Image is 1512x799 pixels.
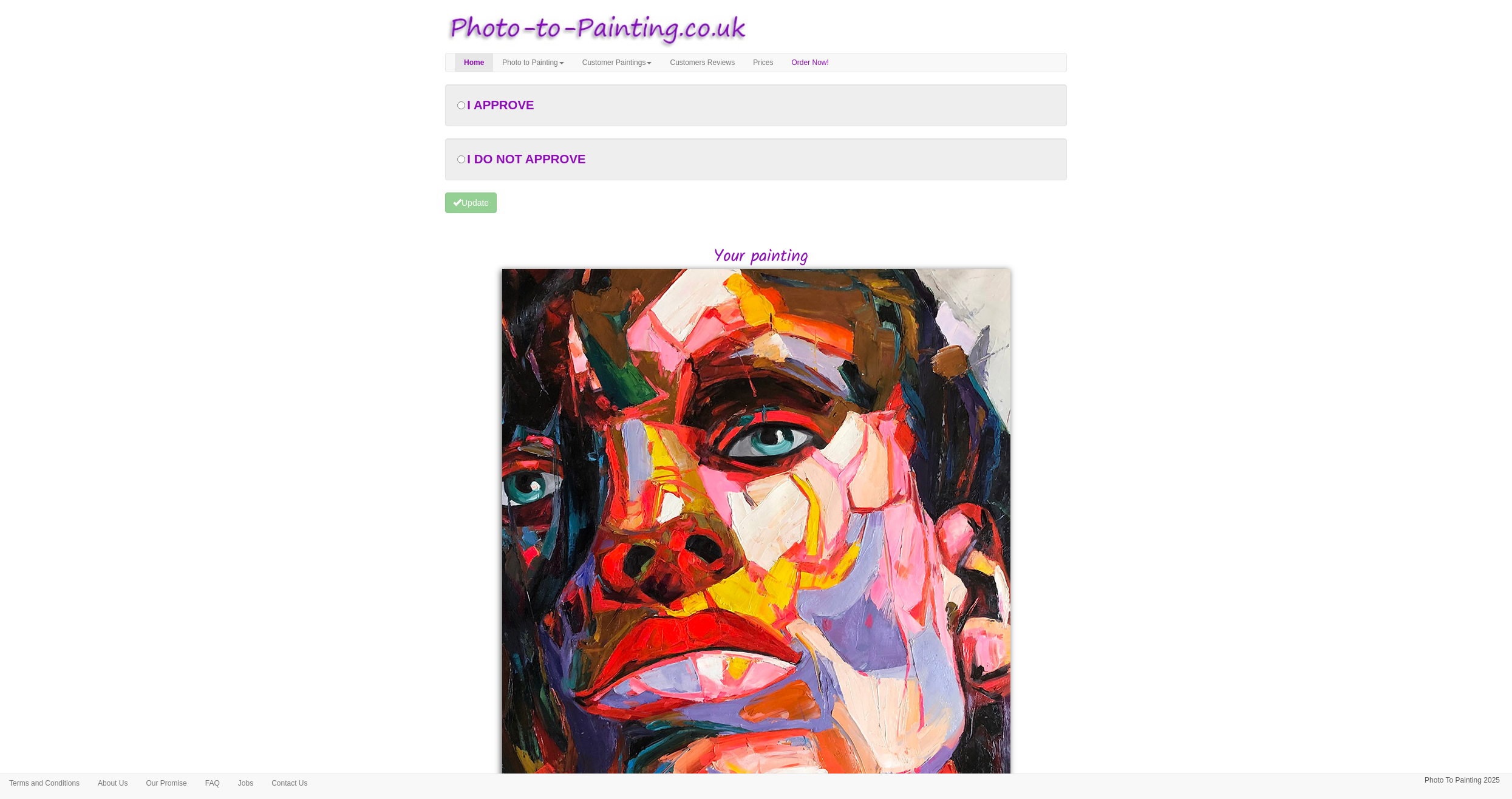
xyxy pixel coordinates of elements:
[467,152,585,166] span: I DO NOT APPROVE
[229,774,262,792] a: Jobs
[262,774,316,792] a: Contact Us
[467,98,534,112] span: I APPROVE
[89,774,137,792] a: About Us
[783,53,838,72] a: Order Now!
[573,53,661,72] a: Customer Paintings
[1425,774,1500,787] p: Photo To Painting 2025
[661,53,744,72] a: Customers Reviews
[196,774,229,792] a: FAQ
[744,53,782,72] a: Prices
[493,53,573,72] a: Photo to Painting
[439,6,750,53] img: Photo to Painting
[137,774,196,792] a: Our Promise
[454,248,1067,267] h2: Your painting
[455,53,493,72] a: Home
